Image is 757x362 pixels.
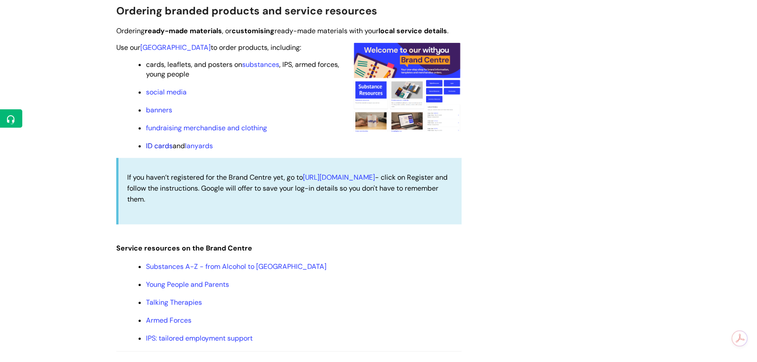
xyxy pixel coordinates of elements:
[146,123,267,132] a: fundraising merchandise and clothing
[146,141,173,150] a: ID cards
[146,298,202,307] a: Talking Therapies
[116,244,252,253] span: Service resources on the Brand Centre
[146,280,229,289] a: Young People and Parents
[145,26,222,35] strong: ready-made materials
[146,87,187,97] a: social media
[303,173,375,182] a: [URL][DOMAIN_NAME]
[146,141,213,150] span: and
[378,26,447,35] strong: local service details
[146,105,172,115] a: banners
[146,60,339,79] span: cards, leaflets, and posters on , IPS, armed forces, young people
[242,60,279,69] a: substances
[140,43,211,52] a: [GEOGRAPHIC_DATA]
[146,262,326,271] a: Substances A-Z - from Alcohol to [GEOGRAPHIC_DATA]
[127,173,448,204] span: If you haven’t registered for the Brand Centre yet, go to - click on Register and follow the inst...
[185,141,213,150] a: lanyards
[116,26,448,35] span: Ordering , or ready-made materials with your .
[232,26,274,35] strong: customising
[352,42,462,132] img: A screenshot of the homepage of the Brand Centre showing how easy it is to navigate
[146,334,253,343] a: IPS: tailored employment support
[146,316,191,325] a: Armed Forces
[116,43,301,52] span: Use our to order products, including:
[116,4,377,17] span: Ordering branded products and service resources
